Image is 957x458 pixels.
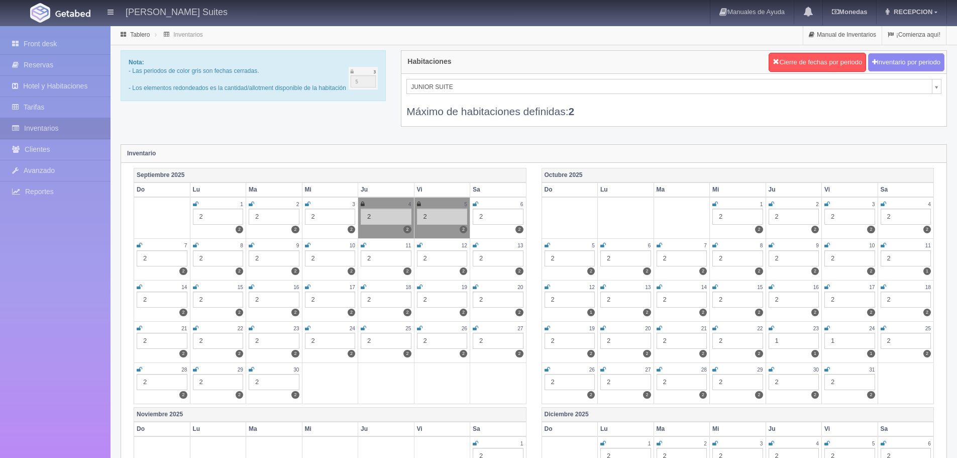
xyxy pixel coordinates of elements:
[760,202,763,207] small: 1
[600,292,651,308] div: 2
[236,350,243,357] label: 2
[470,182,526,197] th: Sa
[643,391,651,399] label: 2
[55,10,90,17] img: Getabed
[193,292,244,308] div: 2
[712,292,763,308] div: 2
[417,292,468,308] div: 2
[352,202,355,207] small: 3
[473,292,523,308] div: 2
[348,226,355,233] label: 2
[249,292,299,308] div: 2
[515,226,523,233] label: 2
[813,326,819,331] small: 23
[520,202,523,207] small: 6
[349,67,378,89] img: cutoff.png
[137,292,187,308] div: 2
[760,243,763,248] small: 8
[403,350,411,357] label: 2
[589,367,595,373] small: 26
[587,391,595,399] label: 2
[473,209,523,225] div: 2
[643,267,651,275] label: 2
[302,182,358,197] th: Mi
[755,350,763,357] label: 2
[291,267,299,275] label: 2
[545,292,595,308] div: 2
[515,350,523,357] label: 2
[755,391,763,399] label: 2
[928,202,931,207] small: 4
[881,209,931,225] div: 2
[179,267,187,275] label: 2
[137,250,187,266] div: 2
[545,374,595,390] div: 2
[291,226,299,233] label: 2
[405,243,411,248] small: 11
[462,326,467,331] small: 26
[589,285,595,290] small: 12
[305,333,356,349] div: 2
[179,391,187,399] label: 2
[462,243,467,248] small: 12
[878,182,934,197] th: Sa
[414,422,470,436] th: Vi
[460,267,467,275] label: 2
[296,243,299,248] small: 9
[816,441,819,446] small: 4
[824,209,875,225] div: 2
[813,285,819,290] small: 16
[587,350,595,357] label: 2
[517,243,523,248] small: 13
[542,422,598,436] th: Do
[701,326,707,331] small: 21
[302,422,358,436] th: Mi
[769,209,819,225] div: 2
[710,422,766,436] th: Mi
[589,326,595,331] small: 19
[923,309,931,316] label: 2
[348,350,355,357] label: 2
[460,350,467,357] label: 2
[891,8,932,16] span: RECEPCION
[881,333,931,349] div: 2
[411,79,928,95] span: JUNIOR SUITE
[757,326,763,331] small: 22
[592,243,595,248] small: 5
[127,150,156,157] strong: Inventario
[305,292,356,308] div: 2
[238,285,243,290] small: 15
[824,374,875,390] div: 2
[193,250,244,266] div: 2
[712,250,763,266] div: 2
[190,422,246,436] th: Lu
[190,182,246,197] th: Lu
[657,250,707,266] div: 2
[755,226,763,233] label: 2
[406,94,941,119] div: Máximo de habitaciones definidas:
[803,25,882,45] a: Manual de Inventarios
[824,250,875,266] div: 2
[296,202,299,207] small: 2
[925,285,931,290] small: 18
[417,209,468,225] div: 2
[881,250,931,266] div: 2
[460,309,467,316] label: 2
[822,182,878,197] th: Vi
[517,326,523,331] small: 27
[126,5,228,18] h4: [PERSON_NAME] Suites
[645,326,651,331] small: 20
[542,407,934,422] th: Diciembre 2025
[648,441,651,446] small: 1
[701,367,707,373] small: 28
[760,441,763,446] small: 3
[813,367,819,373] small: 30
[545,250,595,266] div: 2
[249,250,299,266] div: 2
[30,3,50,23] img: Getabed
[869,367,875,373] small: 31
[657,374,707,390] div: 2
[769,53,866,72] button: Cierre de fechas por periodo
[657,333,707,349] div: 2
[872,202,875,207] small: 3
